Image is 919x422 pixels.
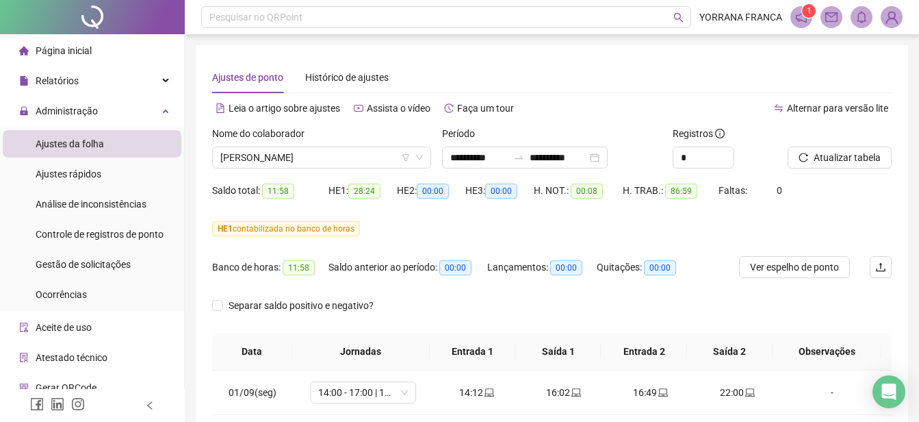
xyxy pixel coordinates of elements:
[212,126,313,141] label: Nome do colaborador
[699,10,782,25] span: YORRANA FRANCA
[229,103,340,114] span: Leia o artigo sobre ajustes
[30,397,44,411] span: facebook
[212,333,292,371] th: Data
[397,183,465,199] div: HE 2:
[855,11,868,23] span: bell
[223,298,379,313] span: Separar saldo positivo e negativo?
[465,183,534,199] div: HE 3:
[777,185,782,196] span: 0
[216,103,225,113] span: file-text
[531,385,596,400] div: 16:02
[550,260,582,275] span: 00:00
[881,7,902,27] img: 94775
[229,387,276,398] span: 01/09(seg)
[218,224,233,234] span: HE 1
[36,75,79,86] span: Relatórios
[715,129,725,138] span: info-circle
[673,12,684,23] span: search
[36,352,107,363] span: Atestado técnico
[739,256,850,278] button: Ver espelho de ponto
[36,199,146,210] span: Análise de inconsistências
[872,375,905,408] div: Open Intercom Messenger
[318,382,408,403] span: 14:00 - 17:00 | 18:00 - 22:00
[328,260,487,275] div: Saldo anterior ao período:
[825,11,838,23] span: mail
[444,103,454,113] span: history
[212,72,283,83] span: Ajustes de ponto
[354,103,363,113] span: youtube
[705,385,770,400] div: 22:00
[673,126,725,141] span: Registros
[597,260,693,275] div: Quitações:
[19,46,29,55] span: home
[792,385,872,400] div: -
[799,153,808,162] span: reload
[36,289,87,300] span: Ocorrências
[415,153,424,162] span: down
[19,323,29,332] span: audit
[444,385,509,400] div: 14:12
[19,76,29,86] span: file
[814,150,881,165] span: Atualizar tabela
[744,388,755,397] span: laptop
[439,260,471,275] span: 00:00
[787,103,888,114] span: Alternar para versão lite
[36,45,92,56] span: Página inicial
[36,138,104,149] span: Ajustes da folha
[719,185,749,196] span: Faltas:
[328,183,397,199] div: HE 1:
[773,333,881,371] th: Observações
[220,147,423,168] span: ANDREIA ARAUJO DE OLIVEIRA
[417,184,449,199] span: 00:00
[292,333,430,371] th: Jornadas
[515,333,601,371] th: Saída 1
[875,262,886,273] span: upload
[212,183,328,199] div: Saldo total:
[36,105,98,116] span: Administração
[145,401,155,410] span: left
[36,322,92,333] span: Aceite de uso
[665,184,697,199] span: 86:59
[784,344,870,359] span: Observações
[367,103,430,114] span: Assista o vídeo
[774,103,784,113] span: swap
[571,184,603,199] span: 00:08
[430,333,515,371] th: Entrada 1
[36,259,131,270] span: Gestão de solicitações
[687,333,773,371] th: Saída 2
[262,184,294,199] span: 11:58
[750,260,839,275] span: Ver espelho de ponto
[305,72,389,83] span: Histórico de ajustes
[601,333,686,371] th: Entrada 2
[487,260,597,275] div: Lançamentos:
[485,184,517,199] span: 00:00
[19,106,29,116] span: lock
[788,147,892,169] button: Atualizar tabela
[283,260,315,275] span: 11:58
[442,126,484,141] label: Período
[36,169,101,179] span: Ajustes rápidos
[644,260,676,275] span: 00:00
[36,229,164,240] span: Controle de registros de ponto
[807,6,812,16] span: 1
[623,183,719,199] div: H. TRAB.:
[212,221,360,236] span: contabilizada no banco de horas
[483,388,494,397] span: laptop
[71,397,85,411] span: instagram
[618,385,683,400] div: 16:49
[570,388,581,397] span: laptop
[657,388,668,397] span: laptop
[513,152,524,163] span: to
[513,152,524,163] span: swap-right
[802,4,816,18] sup: 1
[212,260,328,275] div: Banco de horas:
[51,397,64,411] span: linkedin
[19,353,29,362] span: solution
[36,382,96,393] span: Gerar QRCode
[19,383,29,393] span: qrcode
[348,184,380,199] span: 28:24
[795,11,807,23] span: notification
[402,153,410,162] span: filter
[457,103,514,114] span: Faça um tour
[534,183,623,199] div: H. NOT.:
